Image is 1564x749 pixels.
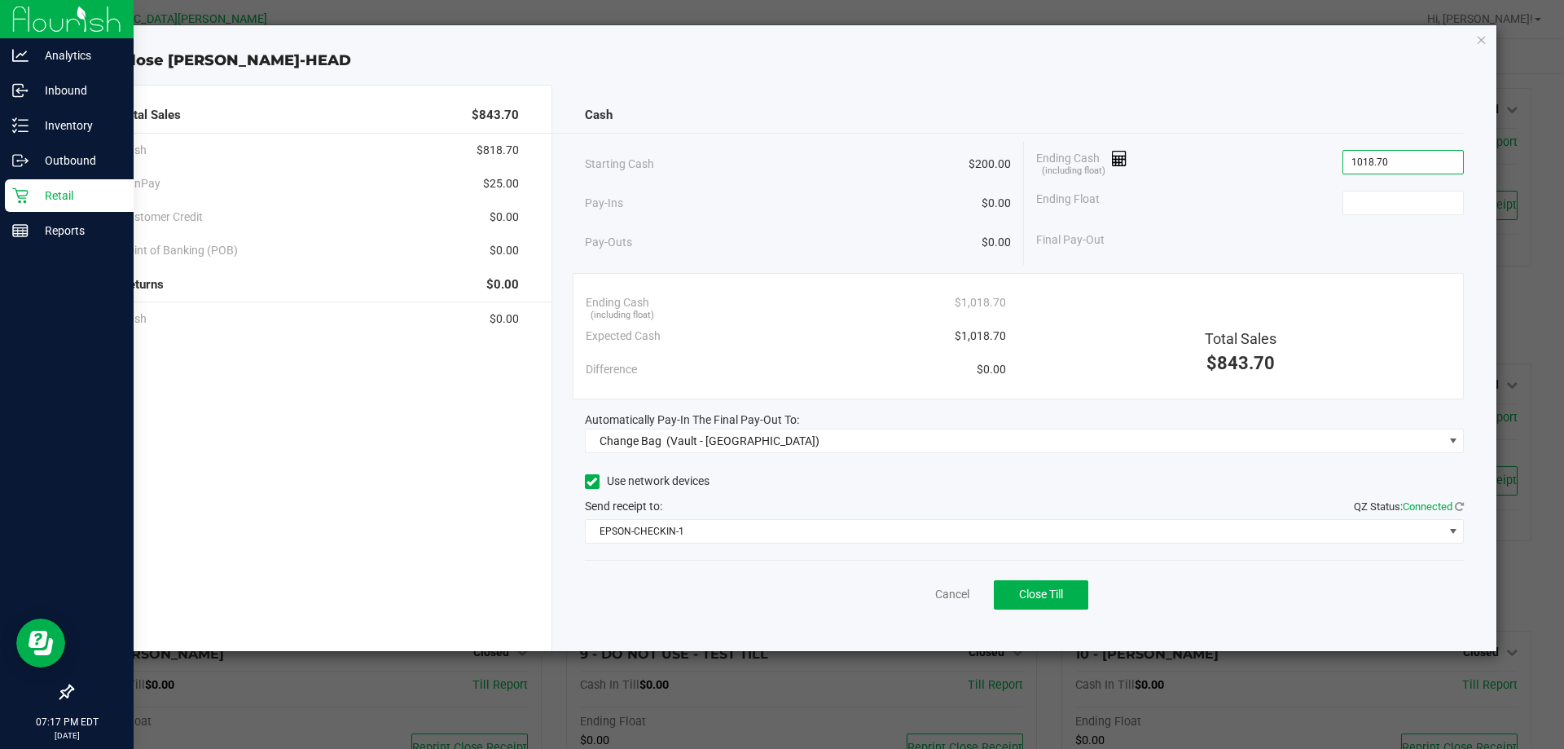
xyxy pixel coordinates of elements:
[121,209,203,226] span: Customer Credit
[472,106,519,125] span: $843.70
[600,434,661,447] span: Change Bag
[1036,191,1100,215] span: Ending Float
[977,361,1006,378] span: $0.00
[29,46,126,65] p: Analytics
[483,175,519,192] span: $25.00
[121,267,519,302] div: Returns
[666,434,819,447] span: (Vault - [GEOGRAPHIC_DATA])
[12,117,29,134] inline-svg: Inventory
[586,294,649,311] span: Ending Cash
[585,234,632,251] span: Pay-Outs
[1206,353,1275,373] span: $843.70
[994,580,1088,610] button: Close Till
[585,106,613,125] span: Cash
[935,586,969,603] a: Cancel
[29,186,126,205] p: Retail
[585,195,623,212] span: Pay-Ins
[477,142,519,159] span: $818.70
[490,209,519,226] span: $0.00
[12,82,29,99] inline-svg: Inbound
[486,275,519,294] span: $0.00
[29,151,126,170] p: Outbound
[29,116,126,135] p: Inventory
[7,729,126,742] p: [DATE]
[586,361,637,378] span: Difference
[7,715,126,729] p: 07:17 PM EDT
[1036,231,1105,249] span: Final Pay-Out
[585,500,662,513] span: Send receipt to:
[12,152,29,169] inline-svg: Outbound
[1042,165,1105,178] span: (including float)
[969,156,1011,173] span: $200.00
[12,47,29,64] inline-svg: Analytics
[1036,150,1127,174] span: Ending Cash
[585,473,710,490] label: Use network devices
[29,221,126,240] p: Reports
[16,619,65,667] iframe: Resource center
[490,242,519,259] span: $0.00
[80,50,1497,72] div: Close [PERSON_NAME]-HEAD
[490,311,519,328] span: $0.00
[12,222,29,239] inline-svg: Reports
[586,520,1443,543] span: EPSON-CHECKIN-1
[591,309,654,323] span: (including float)
[586,328,661,345] span: Expected Cash
[982,195,1011,212] span: $0.00
[585,156,654,173] span: Starting Cash
[121,175,160,192] span: CanPay
[121,106,181,125] span: Total Sales
[585,413,799,426] span: Automatically Pay-In The Final Pay-Out To:
[1403,500,1452,513] span: Connected
[12,187,29,204] inline-svg: Retail
[982,234,1011,251] span: $0.00
[121,242,238,259] span: Point of Banking (POB)
[1019,588,1063,601] span: Close Till
[29,81,126,100] p: Inbound
[955,294,1006,311] span: $1,018.70
[955,328,1006,345] span: $1,018.70
[1205,330,1276,347] span: Total Sales
[1354,500,1464,513] span: QZ Status:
